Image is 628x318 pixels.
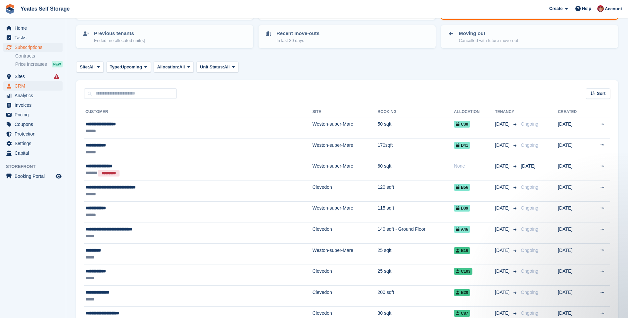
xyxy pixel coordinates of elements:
[558,222,588,244] td: [DATE]
[582,5,591,12] span: Help
[15,148,54,158] span: Capital
[110,64,121,70] span: Type:
[15,129,54,139] span: Protection
[495,247,511,254] span: [DATE]
[495,268,511,275] span: [DATE]
[597,90,605,97] span: Sort
[521,268,538,274] span: Ongoing
[15,23,54,33] span: Home
[157,64,179,70] span: Allocation:
[76,61,104,72] button: Site: All
[605,6,622,12] span: Account
[558,201,588,222] td: [DATE]
[442,26,617,48] a: Moving out Cancelled with future move-out
[3,33,63,42] a: menu
[459,37,518,44] p: Cancelled with future move-out
[558,138,588,159] td: [DATE]
[454,268,472,275] span: C103
[3,172,63,181] a: menu
[521,205,538,211] span: Ongoing
[377,159,454,180] td: 60 sqft
[15,172,54,181] span: Booking Portal
[313,264,378,286] td: Clevedon
[3,110,63,119] a: menu
[3,81,63,91] a: menu
[313,107,378,117] th: Site
[15,139,54,148] span: Settings
[521,142,538,148] span: Ongoing
[259,26,435,48] a: Recent move-outs In last 30 days
[313,117,378,139] td: Weston-super-Mare
[52,61,63,67] div: NEW
[521,121,538,127] span: Ongoing
[18,3,72,14] a: Yeates Self Storage
[15,120,54,129] span: Coupons
[549,5,562,12] span: Create
[313,285,378,306] td: Clevedon
[521,290,538,295] span: Ongoing
[121,64,142,70] span: Upcoming
[377,243,454,264] td: 25 sqft
[495,107,518,117] th: Tenancy
[454,142,470,149] span: D41
[3,139,63,148] a: menu
[521,310,538,316] span: Ongoing
[558,285,588,306] td: [DATE]
[15,60,63,68] a: Price increases NEW
[454,184,470,191] span: B56
[94,30,145,37] p: Previous tenants
[15,100,54,110] span: Invoices
[77,26,253,48] a: Previous tenants Ended, no allocated unit(s)
[6,163,66,170] span: Storefront
[454,205,470,212] span: D39
[377,107,454,117] th: Booking
[15,33,54,42] span: Tasks
[313,222,378,244] td: Clevedon
[3,43,63,52] a: menu
[84,107,313,117] th: Customer
[3,148,63,158] a: menu
[558,117,588,139] td: [DATE]
[377,180,454,201] td: 120 sqft
[495,184,511,191] span: [DATE]
[3,23,63,33] a: menu
[495,205,511,212] span: [DATE]
[558,243,588,264] td: [DATE]
[495,226,511,233] span: [DATE]
[558,264,588,286] td: [DATE]
[80,64,89,70] span: Site:
[196,61,238,72] button: Unit Status: All
[313,138,378,159] td: Weston-super-Mare
[313,180,378,201] td: Clevedon
[377,264,454,286] td: 25 sqft
[15,53,63,59] a: Contracts
[521,163,535,169] span: [DATE]
[377,222,454,244] td: 140 sqft - Ground Floor
[597,5,604,12] img: Wendie Tanner
[377,201,454,222] td: 115 sqft
[15,81,54,91] span: CRM
[495,310,511,317] span: [DATE]
[5,4,15,14] img: stora-icon-8386f47178a22dfd0bd8f6a31ec36ba5ce8667c1dd55bd0f319d3a0aa187defe.svg
[15,72,54,81] span: Sites
[15,43,54,52] span: Subscriptions
[558,180,588,201] td: [DATE]
[89,64,95,70] span: All
[276,37,319,44] p: In last 30 days
[454,121,470,128] span: C30
[495,121,511,128] span: [DATE]
[3,129,63,139] a: menu
[454,289,470,296] span: B20
[454,226,470,233] span: A46
[224,64,230,70] span: All
[200,64,224,70] span: Unit Status:
[15,61,47,67] span: Price increases
[3,100,63,110] a: menu
[179,64,185,70] span: All
[521,184,538,190] span: Ongoing
[495,142,511,149] span: [DATE]
[3,120,63,129] a: menu
[558,107,588,117] th: Created
[276,30,319,37] p: Recent move-outs
[3,72,63,81] a: menu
